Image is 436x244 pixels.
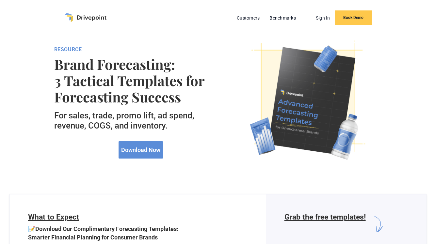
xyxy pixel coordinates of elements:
[266,14,299,22] a: Benchmarks
[54,46,228,53] div: RESOURCE
[313,14,333,22] a: Sign In
[54,111,228,131] h5: For sales, trade, promo lift, ad spend, revenue, COGS, and inventory.
[366,213,388,235] img: arrow
[65,13,106,22] a: home
[28,213,79,221] span: What to Expect
[234,14,263,22] a: Customers
[119,141,163,159] a: Download Now
[284,213,366,235] h6: Grab the free templates!
[54,56,228,105] strong: Brand Forecasting: 3 Tactical Templates for Forecasting Success
[28,225,178,240] strong: Download Our Complimentary Forecasting Templates: Smarter Financial Planning for Consumer Brands
[335,10,372,25] a: Book Demo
